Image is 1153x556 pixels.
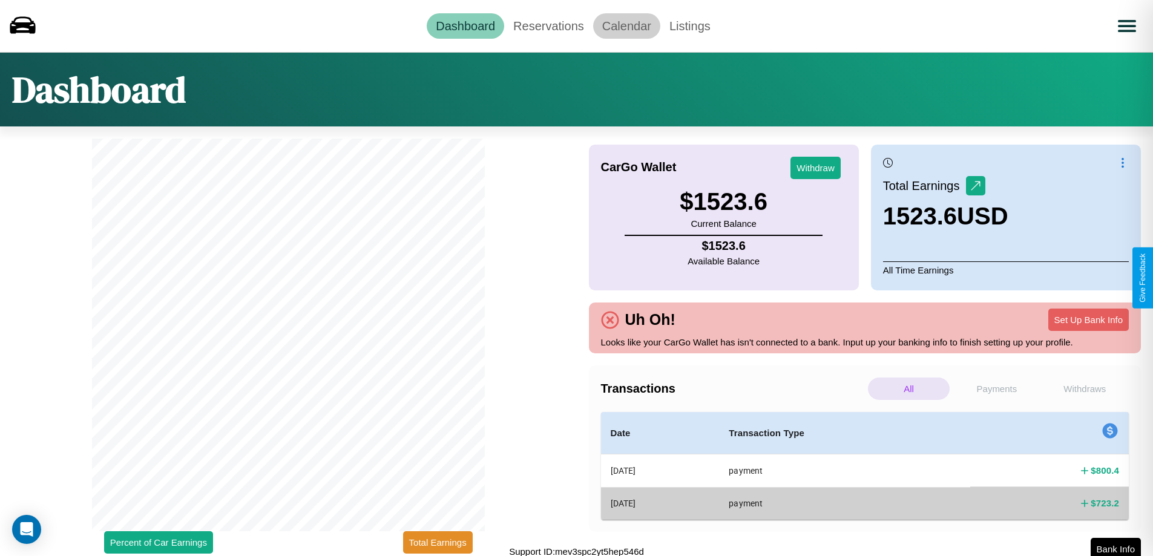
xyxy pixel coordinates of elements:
[1138,253,1147,303] div: Give Feedback
[719,487,970,519] th: payment
[601,334,1129,350] p: Looks like your CarGo Wallet has isn't connected to a bank. Input up your banking info to finish ...
[1110,9,1144,43] button: Open menu
[104,531,213,554] button: Percent of Car Earnings
[790,157,841,179] button: Withdraw
[504,13,593,39] a: Reservations
[1091,497,1119,509] h4: $ 723.2
[729,426,961,440] h4: Transaction Type
[593,13,660,39] a: Calendar
[868,378,950,400] p: All
[1091,464,1119,477] h4: $ 800.4
[719,454,970,488] th: payment
[427,13,504,39] a: Dashboard
[12,65,186,114] h1: Dashboard
[403,531,473,554] button: Total Earnings
[601,160,677,174] h4: CarGo Wallet
[660,13,720,39] a: Listings
[601,412,1129,520] table: simple table
[619,311,682,329] h4: Uh Oh!
[1044,378,1126,400] p: Withdraws
[883,261,1129,278] p: All Time Earnings
[12,515,41,544] div: Open Intercom Messenger
[601,382,865,396] h4: Transactions
[1048,309,1129,331] button: Set Up Bank Info
[883,175,966,197] p: Total Earnings
[680,188,767,215] h3: $ 1523.6
[956,378,1037,400] p: Payments
[680,215,767,232] p: Current Balance
[688,239,760,253] h4: $ 1523.6
[601,487,720,519] th: [DATE]
[883,203,1008,230] h3: 1523.6 USD
[611,426,710,440] h4: Date
[601,454,720,488] th: [DATE]
[688,253,760,269] p: Available Balance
